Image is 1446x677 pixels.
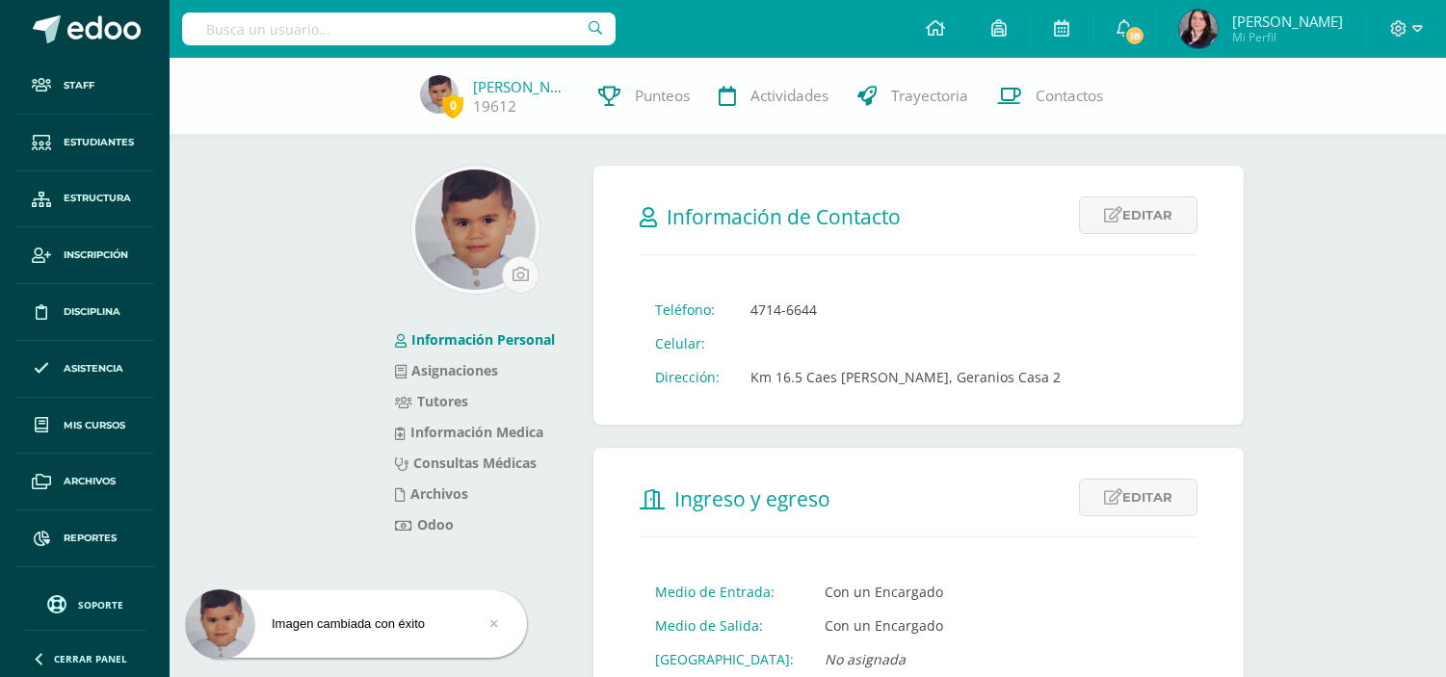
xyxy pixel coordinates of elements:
[395,423,543,441] a: Información Medica
[15,341,154,398] a: Asistencia
[64,247,128,263] span: Inscripción
[735,293,1076,326] td: 4714-6644
[23,590,146,616] a: Soporte
[15,284,154,341] a: Disciplina
[1036,86,1103,106] span: Contactos
[15,510,154,567] a: Reportes
[15,58,154,115] a: Staff
[420,75,459,114] img: c6ebfbe2ea71517d0d0b2f103249f260.png
[473,77,569,96] a: [PERSON_NAME]
[640,360,735,394] td: Dirección:
[15,171,154,228] a: Estructura
[809,609,959,642] td: Con un Encargado
[78,598,123,612] span: Soporte
[395,361,498,379] a: Asignaciones
[64,304,120,320] span: Disciplina
[640,642,809,676] td: [GEOGRAPHIC_DATA]:
[64,135,134,150] span: Estudiantes
[15,398,154,455] a: Mis cursos
[64,361,123,377] span: Asistencia
[1124,25,1145,46] span: 18
[667,203,901,230] span: Información de Contacto
[635,86,690,106] span: Punteos
[395,454,537,472] a: Consultas Médicas
[1232,12,1343,31] span: [PERSON_NAME]
[1079,479,1197,516] a: Editar
[809,575,959,609] td: Con un Encargado
[640,575,809,609] td: Medio de Entrada:
[395,484,468,503] a: Archivos
[704,58,843,135] a: Actividades
[640,293,735,326] td: Teléfono:
[584,58,704,135] a: Punteos
[1179,10,1218,48] img: d5e06c0e5c60f8cb8d69cae07b21a756.png
[64,474,116,489] span: Archivos
[735,360,1076,394] td: Km 16.5 Caes [PERSON_NAME], Geranios Casa 2
[640,609,809,642] td: Medio de Salida:
[15,115,154,171] a: Estudiantes
[182,13,616,45] input: Busca un usuario...
[442,93,463,117] span: 0
[395,330,555,349] a: Información Personal
[64,78,94,93] span: Staff
[1079,196,1197,234] a: Editar
[1232,29,1343,45] span: Mi Perfil
[674,485,830,512] span: Ingreso y egreso
[64,191,131,206] span: Estructura
[15,227,154,284] a: Inscripción
[891,86,968,106] span: Trayectoria
[825,650,906,668] i: No asignada
[15,454,154,510] a: Archivos
[185,615,527,633] div: Imagen cambiada con éxito
[640,326,735,360] td: Celular:
[395,392,468,410] a: Tutores
[843,58,983,135] a: Trayectoria
[64,531,117,546] span: Reportes
[750,86,828,106] span: Actividades
[473,96,516,117] a: 19612
[983,58,1117,135] a: Contactos
[54,652,127,665] span: Cerrar panel
[415,169,536,290] img: 67929f891180968efab808b0886b9bec.png
[64,418,125,433] span: Mis cursos
[395,515,454,534] a: Odoo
